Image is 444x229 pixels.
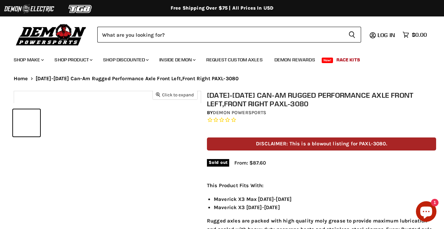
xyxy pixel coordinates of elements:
h1: [DATE]-[DATE] Can-Am Rugged Performance Axle Front Left,Front Right PAXL-3080 [207,91,436,108]
img: Demon Electric Logo 2 [3,2,55,15]
span: [DATE]-[DATE] Can-Am Rugged Performance Axle Front Left,Front Right PAXL-3080 [36,76,239,82]
inbox-online-store-chat: Shopify online store chat [414,201,439,224]
a: Demon Rewards [269,53,320,67]
span: New! [322,58,333,63]
a: Log in [374,32,399,38]
ul: Main menu [9,50,425,67]
img: Demon Powersports [14,22,89,47]
span: Click to expand [156,92,194,97]
p: DISCLAIMER: This is a blowout listing for PAXL-3080. [207,137,436,150]
li: Maverick X3 Max [DATE]-[DATE] [214,195,436,203]
form: Product [97,27,361,43]
input: Search [97,27,343,43]
a: Home [14,76,28,82]
a: Inside Demon [154,53,200,67]
span: Rated 0.0 out of 5 stars 0 reviews [207,117,436,124]
button: Click to expand [153,90,197,99]
img: TGB Logo 2 [55,2,106,15]
a: Demon Powersports [213,110,266,116]
li: Maverick X3 [DATE]-[DATE] [214,203,436,212]
span: Sold out [207,159,229,167]
a: $0.00 [399,30,430,40]
div: by [207,109,436,117]
span: Log in [378,32,395,38]
button: 2019-2023 Can-Am Rugged Performance Axle Front Left,Front Right PAXL-3080 thumbnail [13,109,40,136]
span: From: $87.60 [234,160,266,166]
a: Race Kits [331,53,365,67]
a: Request Custom Axles [201,53,268,67]
button: Search [343,27,361,43]
span: $0.00 [412,32,427,38]
a: Shop Make [9,53,48,67]
p: This Product Fits With: [207,181,436,190]
a: Shop Product [49,53,97,67]
a: Shop Discounted [98,53,153,67]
